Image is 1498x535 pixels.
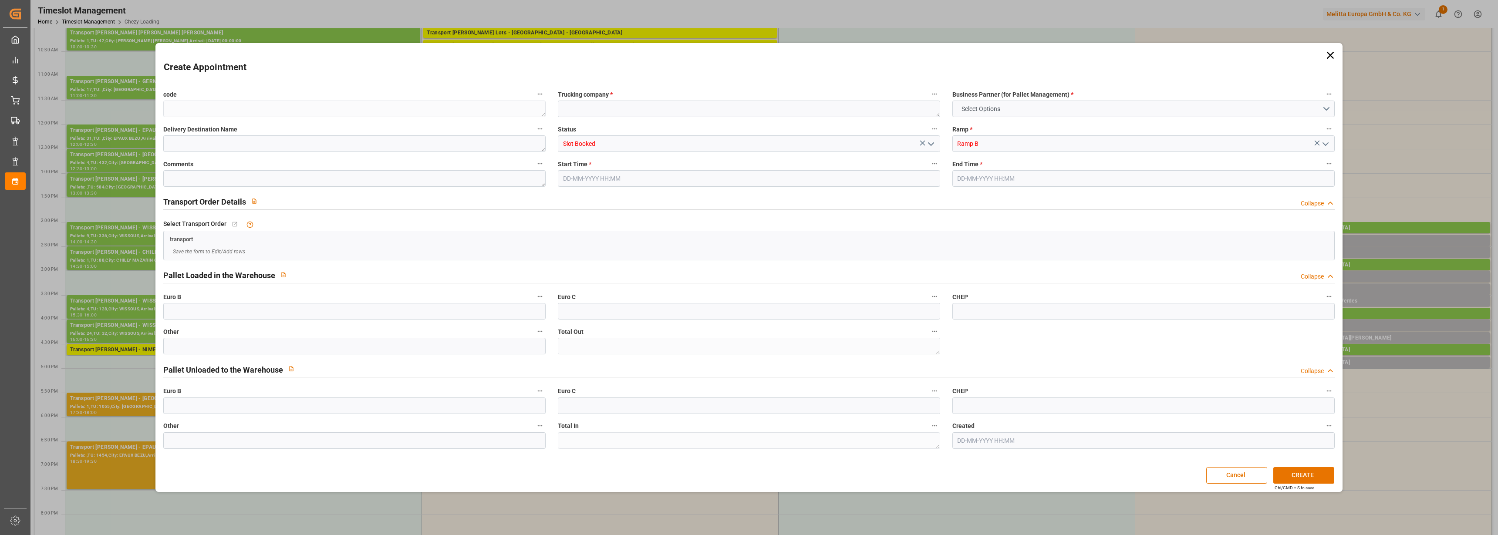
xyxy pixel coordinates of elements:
[924,137,937,151] button: open menu
[558,387,576,396] span: Euro C
[558,135,940,152] input: Type to search/select
[163,421,179,431] span: Other
[170,235,193,242] a: transport
[952,293,968,302] span: CHEP
[952,432,1335,449] input: DD-MM-YYYY HH:MM
[163,293,181,302] span: Euro B
[929,385,940,397] button: Euro C
[558,293,576,302] span: Euro C
[534,88,546,100] button: code
[952,421,975,431] span: Created
[1206,467,1267,484] button: Cancel
[1301,199,1324,208] div: Collapse
[534,326,546,337] button: Other
[173,248,245,256] span: Save the form to Edit/Add rows
[929,291,940,302] button: Euro C
[534,123,546,135] button: Delivery Destination Name
[1323,123,1335,135] button: Ramp *
[534,420,546,431] button: Other
[558,421,579,431] span: Total In
[952,170,1335,187] input: DD-MM-YYYY HH:MM
[952,135,1335,152] input: Type to search/select
[246,193,263,209] button: View description
[558,125,576,134] span: Status
[283,360,300,377] button: View description
[163,327,179,336] span: Other
[163,196,246,208] h2: Transport Order Details
[929,88,940,100] button: Trucking company *
[929,420,940,431] button: Total In
[1323,158,1335,169] button: End Time *
[1275,485,1314,491] div: Ctrl/CMD + S to save
[275,266,292,283] button: View description
[952,90,1073,99] span: Business Partner (for Pallet Management)
[558,160,591,169] span: Start Time
[163,160,193,169] span: Comments
[163,90,177,99] span: code
[929,326,940,337] button: Total Out
[558,90,613,99] span: Trucking company
[164,61,246,74] h2: Create Appointment
[952,101,1335,117] button: open menu
[952,387,968,396] span: CHEP
[163,364,283,376] h2: Pallet Unloaded to the Warehouse
[163,387,181,396] span: Euro B
[1301,272,1324,281] div: Collapse
[1318,137,1331,151] button: open menu
[163,219,226,229] span: Select Transport Order
[170,236,193,242] span: transport
[1323,291,1335,302] button: CHEP
[929,158,940,169] button: Start Time *
[558,170,940,187] input: DD-MM-YYYY HH:MM
[534,158,546,169] button: Comments
[163,269,275,281] h2: Pallet Loaded in the Warehouse
[1323,420,1335,431] button: Created
[163,125,237,134] span: Delivery Destination Name
[952,160,982,169] span: End Time
[957,104,1005,114] span: Select Options
[558,327,584,336] span: Total Out
[952,125,972,134] span: Ramp
[1273,467,1334,484] button: CREATE
[1301,367,1324,376] div: Collapse
[534,385,546,397] button: Euro B
[1323,385,1335,397] button: CHEP
[1323,88,1335,100] button: Business Partner (for Pallet Management) *
[534,291,546,302] button: Euro B
[929,123,940,135] button: Status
